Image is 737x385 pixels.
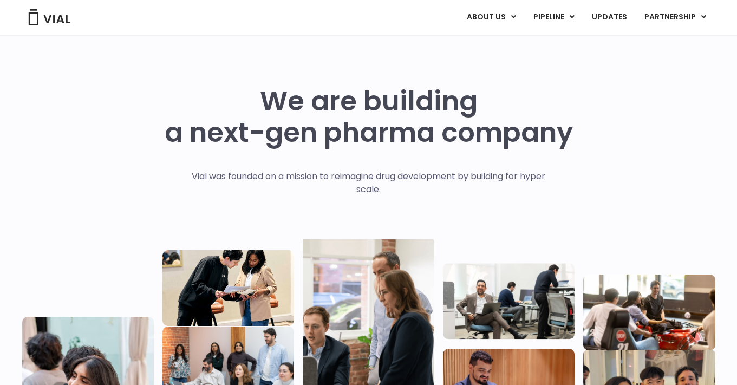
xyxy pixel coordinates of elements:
[636,8,715,27] a: PARTNERSHIPMenu Toggle
[458,8,524,27] a: ABOUT USMenu Toggle
[165,86,573,148] h1: We are building a next-gen pharma company
[583,8,635,27] a: UPDATES
[28,9,71,25] img: Vial Logo
[180,170,557,196] p: Vial was founded on a mission to reimagine drug development by building for hyper scale.
[443,263,575,339] img: Three people working in an office
[583,275,715,350] img: Group of people playing whirlyball
[525,8,583,27] a: PIPELINEMenu Toggle
[162,250,294,326] img: Two people looking at a paper talking.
